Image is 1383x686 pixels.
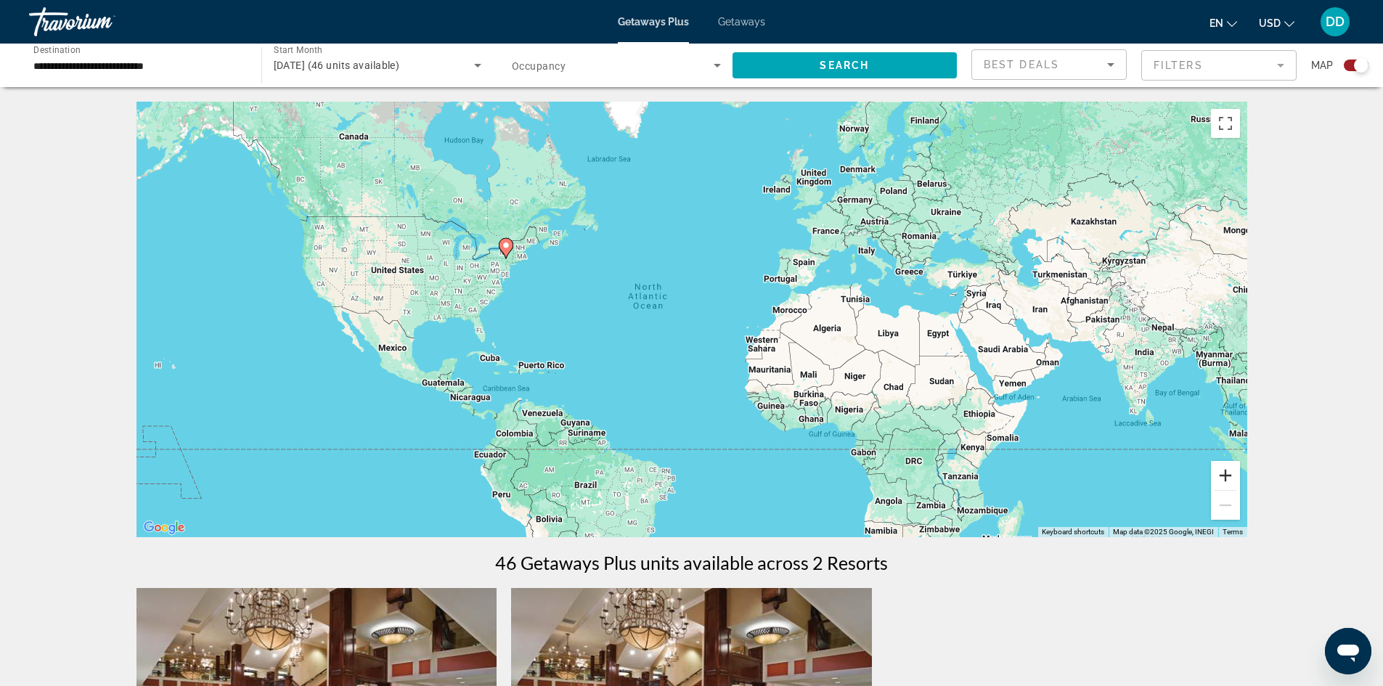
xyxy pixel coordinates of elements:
span: USD [1259,17,1281,29]
a: Open this area in Google Maps (opens a new window) [140,518,188,537]
button: Change language [1209,12,1237,33]
mat-select: Sort by [984,56,1114,73]
button: Change currency [1259,12,1294,33]
button: Filter [1141,49,1297,81]
span: [DATE] (46 units available) [274,60,400,71]
span: Map [1311,55,1333,75]
button: Keyboard shortcuts [1042,527,1104,537]
a: Travorium [29,3,174,41]
a: Getaways Plus [618,16,689,28]
h1: 46 Getaways Plus units available across 2 Resorts [495,552,888,573]
span: DD [1326,15,1345,29]
span: Map data ©2025 Google, INEGI [1113,528,1214,536]
img: Google [140,518,188,537]
iframe: Button to launch messaging window [1325,628,1371,674]
a: Getaways [718,16,765,28]
span: en [1209,17,1223,29]
a: Terms (opens in new tab) [1223,528,1243,536]
span: Search [820,60,869,71]
button: Toggle fullscreen view [1211,109,1240,138]
span: Destination [33,44,81,54]
button: Search [733,52,958,78]
span: Occupancy [512,60,566,72]
span: Start Month [274,45,322,55]
span: Best Deals [984,59,1059,70]
button: User Menu [1316,7,1354,37]
button: Zoom out [1211,491,1240,520]
button: Zoom in [1211,461,1240,490]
